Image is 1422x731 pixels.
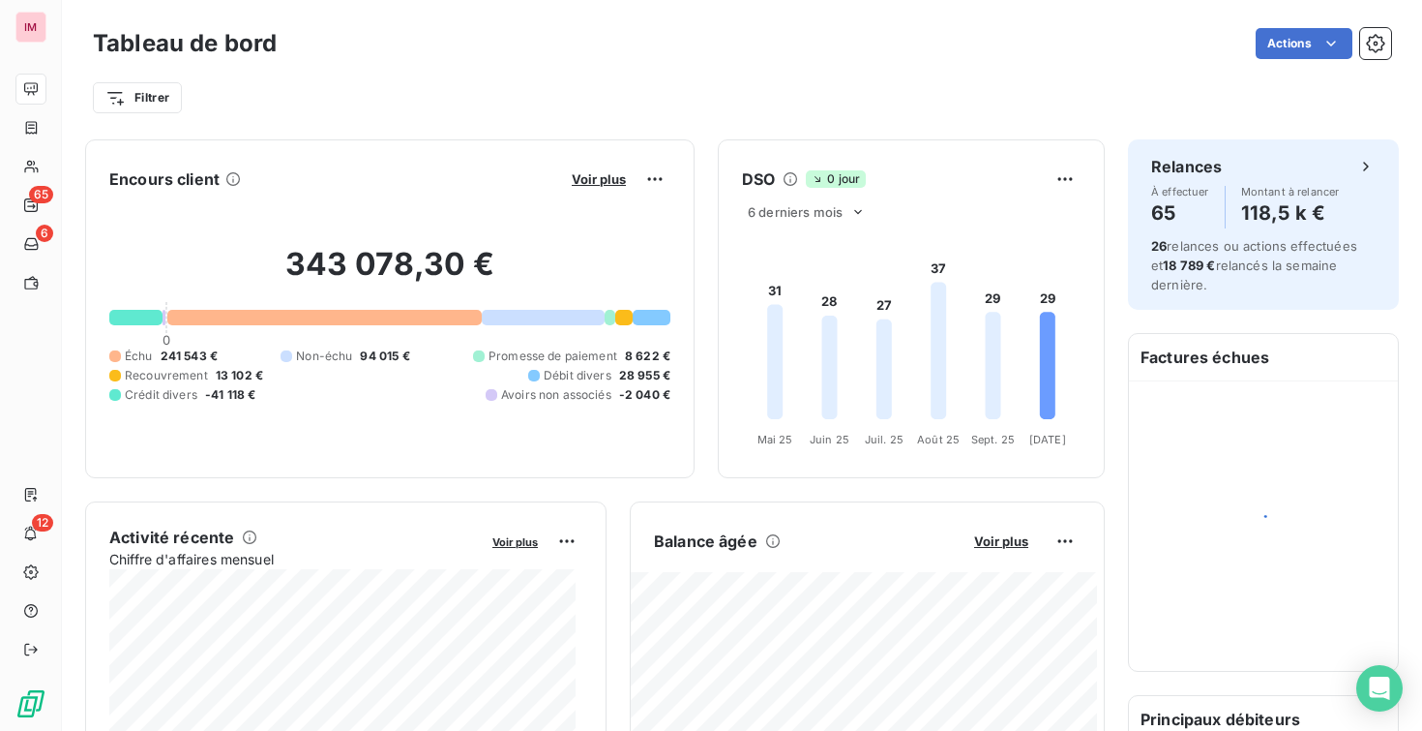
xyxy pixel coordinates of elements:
[36,225,53,242] span: 6
[1163,258,1215,273] span: 18 789 €
[487,533,544,550] button: Voir plus
[974,533,1028,549] span: Voir plus
[501,386,611,404] span: Avoirs non associés
[566,170,632,188] button: Voir plus
[163,332,170,348] span: 0
[810,433,849,446] tspan: Juin 25
[742,168,775,191] h6: DSO
[360,348,409,365] span: 94 015 €
[748,204,843,220] span: 6 derniers mois
[865,433,904,446] tspan: Juil. 25
[654,530,757,553] h6: Balance âgée
[15,12,46,43] div: IM
[1029,433,1066,446] tspan: [DATE]
[1151,238,1167,254] span: 26
[1241,198,1340,228] h4: 118,5 k €
[15,688,46,719] img: Logo LeanPay
[806,170,866,188] span: 0 jour
[216,367,263,384] span: 13 102 €
[968,533,1034,550] button: Voir plus
[93,82,182,113] button: Filtrer
[619,367,670,384] span: 28 955 €
[1129,334,1398,381] h6: Factures échues
[205,386,255,404] span: -41 118 €
[492,535,538,549] span: Voir plus
[93,26,277,61] h3: Tableau de bord
[489,348,617,365] span: Promesse de paiement
[161,348,218,365] span: 241 543 €
[125,348,153,365] span: Échu
[625,348,670,365] span: 8 622 €
[125,386,197,404] span: Crédit divers
[1151,198,1209,228] h4: 65
[125,367,208,384] span: Recouvrement
[917,433,960,446] tspan: Août 25
[572,171,626,187] span: Voir plus
[29,186,53,203] span: 65
[1256,28,1352,59] button: Actions
[619,386,670,404] span: -2 040 €
[296,348,352,365] span: Non-échu
[757,433,793,446] tspan: Mai 25
[971,433,1015,446] tspan: Sept. 25
[109,168,220,191] h6: Encours client
[1356,665,1403,712] div: Open Intercom Messenger
[1151,238,1357,292] span: relances ou actions effectuées et relancés la semaine dernière.
[109,549,479,569] span: Chiffre d'affaires mensuel
[109,526,234,549] h6: Activité récente
[109,245,670,303] h2: 343 078,30 €
[1151,155,1222,178] h6: Relances
[1151,186,1209,198] span: À effectuer
[544,367,611,384] span: Débit divers
[1241,186,1340,198] span: Montant à relancer
[32,514,53,532] span: 12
